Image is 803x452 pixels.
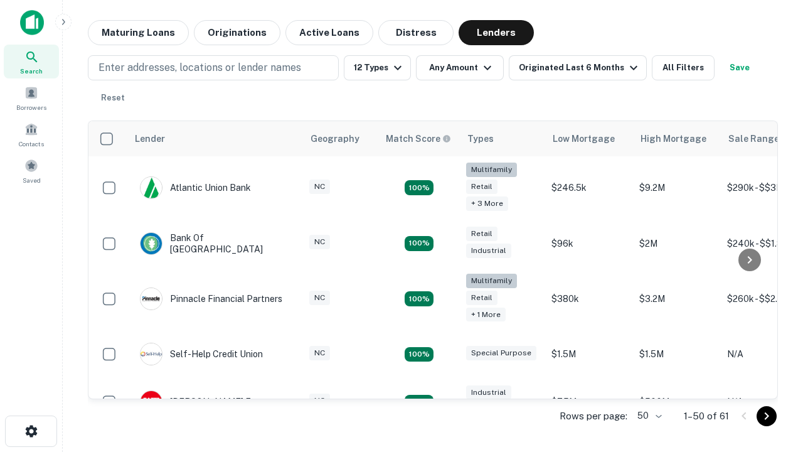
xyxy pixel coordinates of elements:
[684,409,729,424] p: 1–50 of 61
[728,131,779,146] div: Sale Range
[720,55,760,80] button: Save your search to get updates of matches that match your search criteria.
[405,347,433,362] div: Matching Properties: 11, hasApolloMatch: undefined
[20,10,44,35] img: capitalize-icon.png
[405,236,433,251] div: Matching Properties: 15, hasApolloMatch: undefined
[386,132,449,146] h6: Match Score
[466,291,497,305] div: Retail
[545,220,633,267] td: $96k
[285,20,373,45] button: Active Loans
[632,407,664,425] div: 50
[509,55,647,80] button: Originated Last 6 Months
[652,55,715,80] button: All Filters
[466,385,511,400] div: Industrial
[140,176,251,199] div: Atlantic Union Bank
[460,121,545,156] th: Types
[466,163,517,177] div: Multifamily
[309,180,330,194] div: NC
[140,390,270,413] div: [PERSON_NAME] Fargo
[88,20,189,45] button: Maturing Loans
[633,121,721,156] th: High Mortgage
[466,308,506,322] div: + 1 more
[140,288,282,310] div: Pinnacle Financial Partners
[309,291,330,305] div: NC
[140,232,290,255] div: Bank Of [GEOGRAPHIC_DATA]
[545,121,633,156] th: Low Mortgage
[545,330,633,378] td: $1.5M
[88,55,339,80] button: Enter addresses, locations or lender names
[545,267,633,331] td: $380k
[93,85,133,110] button: Reset
[98,60,301,75] p: Enter addresses, locations or lender names
[4,154,59,188] a: Saved
[16,102,46,112] span: Borrowers
[4,81,59,115] a: Borrowers
[466,346,536,360] div: Special Purpose
[19,139,44,149] span: Contacts
[633,267,721,331] td: $3.2M
[141,288,162,309] img: picture
[194,20,280,45] button: Originations
[140,343,263,365] div: Self-help Credit Union
[141,391,162,412] img: picture
[141,233,162,254] img: picture
[545,156,633,220] td: $246.5k
[467,131,494,146] div: Types
[633,220,721,267] td: $2M
[386,132,451,146] div: Capitalize uses an advanced AI algorithm to match your search with the best lender. The match sco...
[459,20,534,45] button: Lenders
[309,346,330,360] div: NC
[740,311,803,372] iframe: Chat Widget
[20,66,43,76] span: Search
[519,60,641,75] div: Originated Last 6 Months
[757,406,777,426] button: Go to next page
[545,378,633,426] td: $7.5M
[466,180,497,194] div: Retail
[560,409,627,424] p: Rows per page:
[466,274,517,288] div: Multifamily
[378,20,454,45] button: Distress
[378,121,460,156] th: Capitalize uses an advanced AI algorithm to match your search with the best lender. The match sco...
[466,227,497,241] div: Retail
[466,196,508,211] div: + 3 more
[309,235,330,249] div: NC
[309,394,330,408] div: NC
[4,117,59,151] a: Contacts
[633,156,721,220] td: $9.2M
[135,131,165,146] div: Lender
[405,291,433,306] div: Matching Properties: 18, hasApolloMatch: undefined
[553,131,615,146] div: Low Mortgage
[641,131,706,146] div: High Mortgage
[633,378,721,426] td: $500M
[4,45,59,78] a: Search
[416,55,504,80] button: Any Amount
[633,330,721,378] td: $1.5M
[311,131,359,146] div: Geography
[466,244,511,258] div: Industrial
[141,343,162,365] img: picture
[127,121,303,156] th: Lender
[23,175,41,185] span: Saved
[405,395,433,410] div: Matching Properties: 14, hasApolloMatch: undefined
[303,121,378,156] th: Geography
[141,177,162,198] img: picture
[405,180,433,195] div: Matching Properties: 10, hasApolloMatch: undefined
[344,55,411,80] button: 12 Types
